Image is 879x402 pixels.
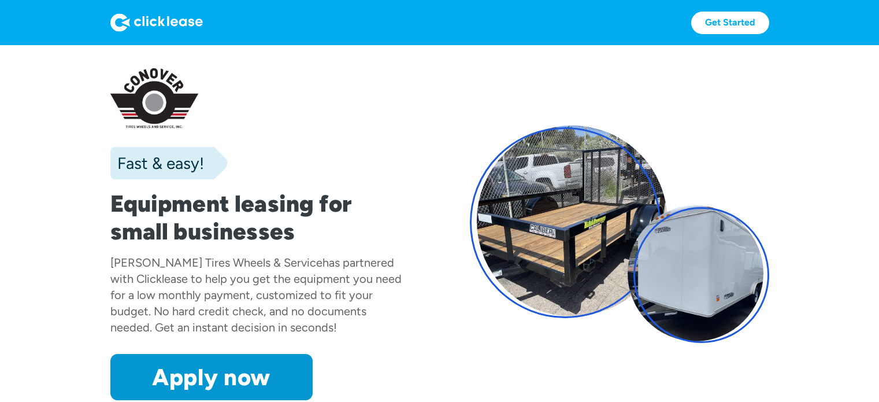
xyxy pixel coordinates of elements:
img: Logo [110,13,203,32]
h1: Equipment leasing for small businesses [110,190,410,245]
div: [PERSON_NAME] Tires Wheels & Service [110,256,322,270]
div: Fast & easy! [110,152,204,175]
a: Apply now [110,354,313,400]
a: Get Started [691,12,769,34]
div: has partnered with Clicklease to help you get the equipment you need for a low monthly payment, c... [110,256,402,334]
